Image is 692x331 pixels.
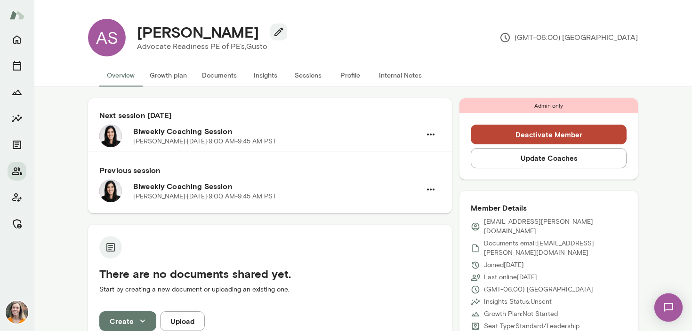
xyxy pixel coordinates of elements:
h6: Biweekly Coaching Session [133,126,421,137]
p: Documents email: [EMAIL_ADDRESS][PERSON_NAME][DOMAIN_NAME] [484,239,627,258]
p: Seat Type: Standard/Leadership [484,322,579,331]
button: Internal Notes [371,64,429,87]
button: Update Coaches [471,148,627,168]
div: AS [88,19,126,56]
p: (GMT-06:00) [GEOGRAPHIC_DATA] [499,32,638,43]
button: Home [8,30,26,49]
p: Joined [DATE] [484,260,524,270]
h6: Biweekly Coaching Session [133,181,421,192]
p: [EMAIL_ADDRESS][PERSON_NAME][DOMAIN_NAME] [484,217,627,236]
p: (GMT-06:00) [GEOGRAPHIC_DATA] [484,285,593,294]
h4: [PERSON_NAME] [137,23,259,41]
p: [PERSON_NAME] · [DATE] · 9:00 AM-9:45 AM PST [133,192,276,201]
button: Sessions [287,64,329,87]
button: Upload [160,311,205,331]
p: [PERSON_NAME] · [DATE] · 9:00 AM-9:45 AM PST [133,137,276,146]
button: Create [99,311,156,331]
p: Start by creating a new document or uploading an existing one. [99,285,441,294]
p: Insights Status: Unsent [484,297,552,307]
p: Last online [DATE] [484,273,537,282]
button: Client app [8,188,26,207]
h5: There are no documents shared yet. [99,266,441,281]
button: Overview [99,64,142,87]
button: Growth Plan [8,83,26,102]
h6: Member Details [471,202,627,213]
button: Manage [8,214,26,233]
button: Documents [194,64,244,87]
button: Documents [8,135,26,154]
button: Deactivate Member [471,125,627,144]
div: Admin only [459,98,638,113]
p: Growth Plan: Not Started [484,309,558,319]
button: Growth plan [142,64,194,87]
button: Profile [329,64,371,87]
button: Insights [244,64,287,87]
h6: Previous session [99,165,441,176]
img: Mento [9,6,24,24]
img: Carrie Kelly [6,301,28,323]
p: Advocate Readiness PE of PE's, Gusto [137,41,280,52]
button: Members [8,162,26,181]
button: Sessions [8,56,26,75]
h6: Next session [DATE] [99,110,441,121]
button: Insights [8,109,26,128]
